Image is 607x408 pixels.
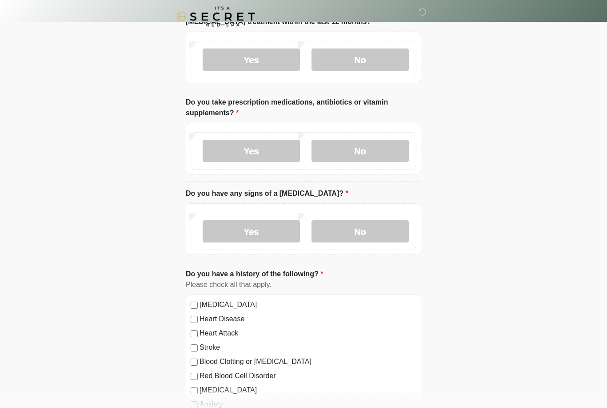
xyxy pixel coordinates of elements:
[191,302,198,309] input: [MEDICAL_DATA]
[200,371,416,382] label: Red Blood Cell Disorder
[311,140,409,162] label: No
[200,314,416,325] label: Heart Disease
[186,280,421,291] div: Please check all that apply.
[191,345,198,352] input: Stroke
[203,140,300,162] label: Yes
[200,385,416,396] label: [MEDICAL_DATA]
[311,221,409,243] label: No
[191,316,198,323] input: Heart Disease
[311,49,409,71] label: No
[186,189,348,199] label: Do you have any signs of a [MEDICAL_DATA]?
[191,388,198,395] input: [MEDICAL_DATA]
[191,373,198,380] input: Red Blood Cell Disorder
[200,300,416,311] label: [MEDICAL_DATA]
[186,269,323,280] label: Do you have a history of the following?
[191,331,198,338] input: Heart Attack
[203,221,300,243] label: Yes
[200,357,416,368] label: Blood Clotting or [MEDICAL_DATA]
[200,328,416,339] label: Heart Attack
[177,7,255,27] img: It's A Secret Med Spa Logo
[203,49,300,71] label: Yes
[186,97,421,119] label: Do you take prescription medications, antibiotics or vitamin supplements?
[191,359,198,366] input: Blood Clotting or [MEDICAL_DATA]
[200,343,416,353] label: Stroke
